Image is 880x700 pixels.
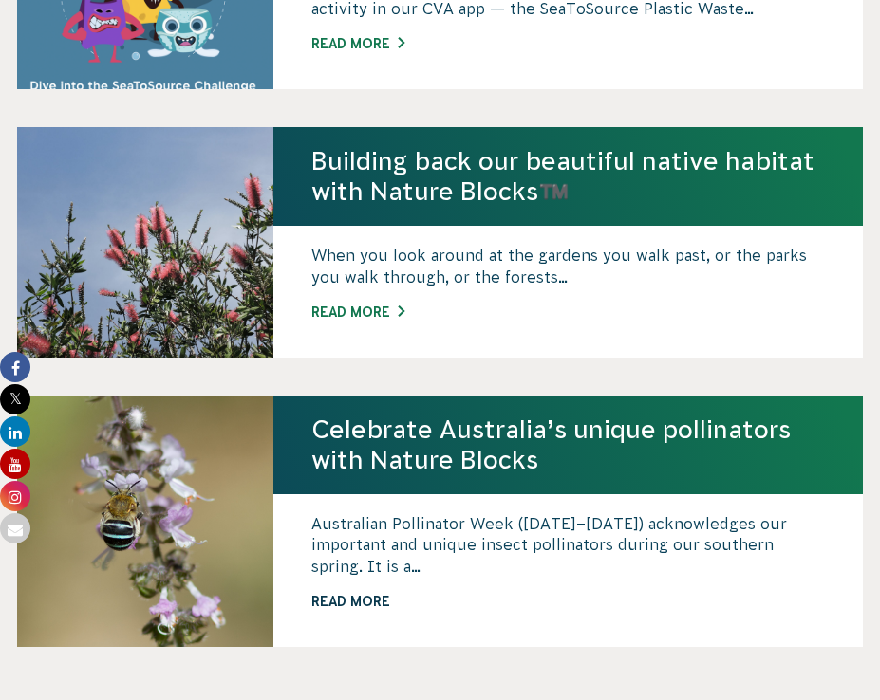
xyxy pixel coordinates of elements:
a: Celebrate Australia’s unique pollinators with Nature Blocks [311,414,825,475]
a: Read More [311,34,825,54]
a: Read More [311,303,825,322]
a: Read More [311,592,825,612]
p: When you look around at the gardens you walk past, or the parks you walk through, or the forests… [311,245,825,287]
p: Australian Pollinator Week ([DATE]–[DATE]) acknowledges our important and unique insect pollinato... [311,513,825,577]
a: Building back our beautiful native habitat with Nature Blocks™️ [311,146,825,207]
